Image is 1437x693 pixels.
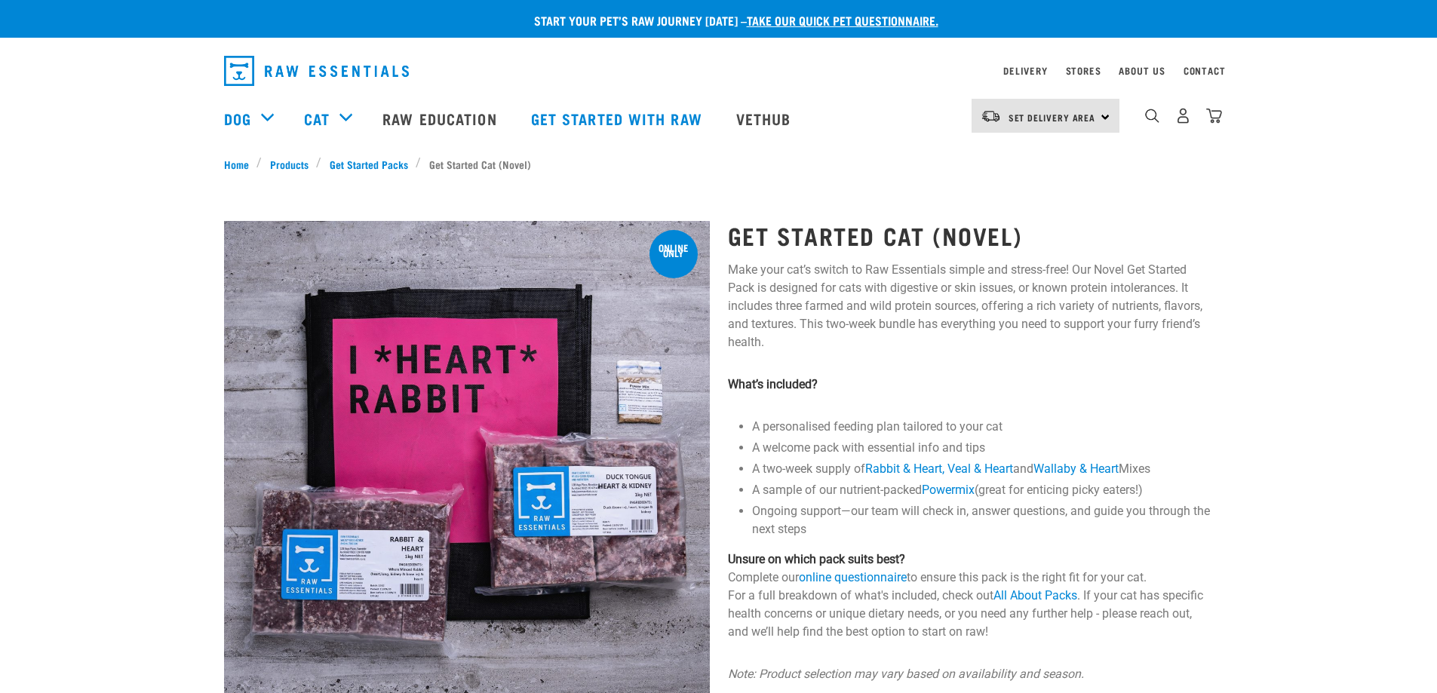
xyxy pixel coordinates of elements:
img: user.png [1175,108,1191,124]
img: home-icon@2x.png [1206,108,1222,124]
a: Get Started Packs [321,156,416,172]
a: All About Packs [993,588,1077,603]
a: Powermix [922,483,975,497]
strong: What’s included? [728,377,818,391]
a: Products [262,156,316,172]
img: van-moving.png [981,109,1001,123]
a: take our quick pet questionnaire. [747,17,938,23]
a: Delivery [1003,68,1047,73]
span: Set Delivery Area [1009,115,1096,120]
li: A sample of our nutrient-packed (great for enticing picky eaters!) [752,481,1214,499]
a: Cat [304,107,330,130]
img: home-icon-1@2x.png [1145,109,1159,123]
a: Stores [1066,68,1101,73]
a: Get started with Raw [516,88,721,149]
a: Veal & Heart [947,461,1013,476]
nav: breadcrumbs [224,156,1214,172]
strong: Unsure on which pack suits best? [728,552,905,566]
li: Ongoing support—our team will check in, answer questions, and guide you through the next steps [752,502,1214,538]
p: Make your cat’s switch to Raw Essentials simple and stress-free! Our Novel Get Started Pack is de... [728,261,1214,351]
em: Note: Product selection may vary based on availability and season. [728,667,1084,681]
a: Raw Education [367,88,515,149]
a: Vethub [721,88,810,149]
a: online questionnaire [799,570,907,584]
img: Raw Essentials Logo [224,56,409,86]
nav: dropdown navigation [212,50,1226,92]
li: A welcome pack with essential info and tips [752,439,1214,457]
a: Home [224,156,257,172]
h1: Get Started Cat (Novel) [728,222,1214,249]
a: Contact [1184,68,1226,73]
a: Rabbit & Heart, [865,461,944,476]
p: Complete our to ensure this pack is the right fit for your cat. For a full breakdown of what's in... [728,550,1214,641]
li: A personalised feeding plan tailored to your cat [752,418,1214,436]
a: Wallaby & Heart [1033,461,1119,476]
a: Dog [224,107,251,130]
a: About Us [1119,68,1165,73]
li: A two-week supply of and Mixes [752,460,1214,478]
